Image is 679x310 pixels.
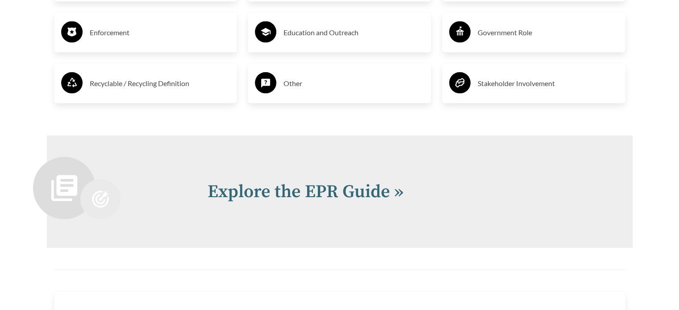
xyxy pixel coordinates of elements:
[90,76,230,91] h3: Recyclable / Recycling Definition
[478,76,618,91] h3: Stakeholder Involvement
[208,181,404,203] a: Explore the EPR Guide »
[283,76,424,91] h3: Other
[90,25,230,40] h3: Enforcement
[478,25,618,40] h3: Government Role
[283,25,424,40] h3: Education and Outreach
